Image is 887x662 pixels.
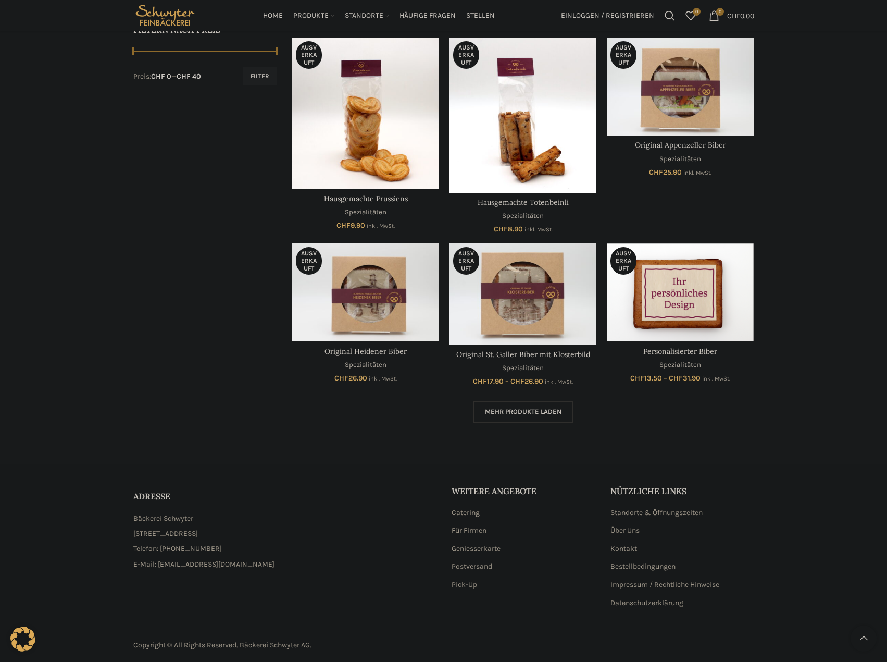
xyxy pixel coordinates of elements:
[659,360,701,370] a: Spezialitäten
[336,221,351,230] span: CHF
[505,377,509,386] span: –
[610,544,638,554] a: Kontakt
[851,626,877,652] a: Scroll to top button
[610,247,636,275] span: Ausverkauft
[494,225,508,234] span: CHF
[133,559,436,570] a: List item link
[680,5,701,26] a: 0
[452,580,478,590] a: Pick-Up
[466,5,495,26] a: Stellen
[334,374,367,383] bdi: 26.90
[494,225,523,234] bdi: 8.90
[453,41,479,69] span: Ausverkauft
[399,5,456,26] a: Häufige Fragen
[243,67,277,85] button: Filter
[345,11,383,21] span: Standorte
[334,374,348,383] span: CHF
[452,544,502,554] a: Geniesserkarte
[727,11,754,20] bdi: 0.00
[133,513,193,524] span: Bäckerei Schwyter
[510,377,543,386] bdi: 26.90
[324,347,407,356] a: Original Heidener Biber
[485,408,561,416] span: Mehr Produkte laden
[452,508,481,518] a: Catering
[473,401,573,423] a: Mehr Produkte laden
[556,5,659,26] a: Einloggen / Registrieren
[263,5,283,26] a: Home
[716,8,724,16] span: 0
[293,5,334,26] a: Produkte
[610,508,704,518] a: Standorte & Öffnungszeiten
[683,169,711,176] small: inkl. MwSt.
[610,485,754,497] h5: Nützliche Links
[473,377,504,386] bdi: 17.90
[292,38,439,189] a: Hausgemachte Prussiens
[263,11,283,21] span: Home
[610,525,641,536] a: Über Uns
[630,374,644,383] span: CHF
[133,10,197,19] a: Site logo
[680,5,701,26] div: Meine Wunschliste
[630,374,662,383] bdi: 13.50
[345,207,386,217] a: Spezialitäten
[607,38,754,136] a: Original Appenzeller Biber
[133,640,439,651] div: Copyright © All Rights Reserved. Bäckerei Schwyter AG.
[324,194,408,203] a: Hausgemachte Prussiens
[449,243,596,345] a: Original St. Galler Biber mit Klosterbild
[561,12,654,19] span: Einloggen / Registrieren
[610,598,684,608] a: Datenschutzerklärung
[649,168,682,177] bdi: 25.90
[336,221,365,230] bdi: 9.90
[610,41,636,69] span: Ausverkauft
[296,247,322,275] span: Ausverkauft
[177,72,201,81] span: CHF 40
[659,5,680,26] a: Suchen
[510,377,524,386] span: CHF
[610,561,677,572] a: Bestellbedingungen
[478,198,569,207] a: Hausgemachte Totenbeinli
[610,580,720,590] a: Impressum / Rechtliche Hinweise
[704,5,759,26] a: 0 CHF0.00
[669,374,701,383] bdi: 31.90
[664,374,667,383] span: –
[607,243,754,341] a: Personalisierter Biber
[202,5,555,26] div: Main navigation
[669,374,683,383] span: CHF
[452,561,493,572] a: Postversand
[345,5,389,26] a: Standorte
[649,168,663,177] span: CHF
[452,485,595,497] h5: Weitere Angebote
[453,247,479,275] span: Ausverkauft
[635,140,726,150] a: Original Appenzeller Biber
[399,11,456,21] span: Häufige Fragen
[133,528,198,540] span: [STREET_ADDRESS]
[293,11,329,21] span: Produkte
[502,363,544,373] a: Spezialitäten
[292,243,439,341] a: Original Heidener Biber
[133,491,170,501] span: ADRESSE
[345,360,386,370] a: Spezialitäten
[524,226,553,233] small: inkl. MwSt.
[151,72,171,81] span: CHF 0
[643,347,717,356] a: Personalisierter Biber
[456,350,590,359] a: Original St. Galler Biber mit Klosterbild
[369,375,397,382] small: inkl. MwSt.
[466,11,495,21] span: Stellen
[473,377,487,386] span: CHF
[502,211,544,221] a: Spezialitäten
[659,154,701,164] a: Spezialitäten
[452,525,488,536] a: Für Firmen
[133,543,436,555] a: List item link
[693,8,701,16] span: 0
[449,38,596,193] a: Hausgemachte Totenbeinli
[545,378,573,385] small: inkl. MwSt.
[702,375,730,382] small: inkl. MwSt.
[367,223,395,229] small: inkl. MwSt.
[296,41,322,69] span: Ausverkauft
[727,11,740,20] span: CHF
[133,71,201,82] div: Preis: —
